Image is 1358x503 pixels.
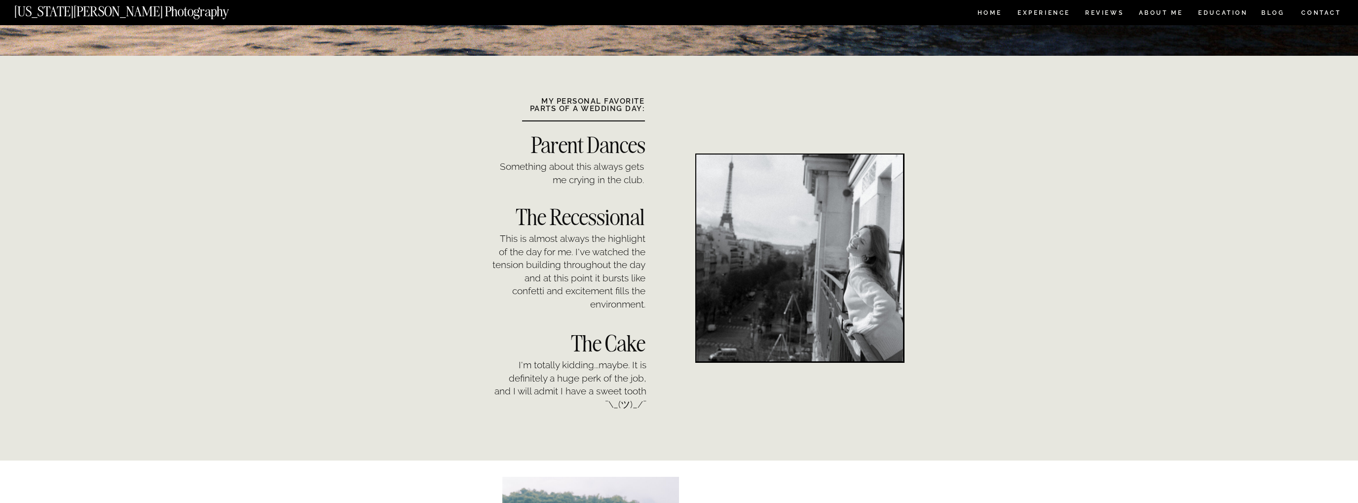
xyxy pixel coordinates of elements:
[1018,10,1069,18] a: Experience
[492,232,645,269] p: This is almost always the highlight of the day for me. I've watched the tension building througho...
[492,160,644,170] p: Something about this always gets me crying in the club.
[976,10,1004,18] a: HOME
[492,206,644,225] h3: The Recessional
[1261,10,1285,18] a: BLOG
[1301,7,1342,18] a: CONTACT
[14,5,262,13] a: [US_STATE][PERSON_NAME] Photography
[1197,10,1249,18] a: EDUCATION
[497,134,645,153] h3: Parent Dances
[1085,10,1122,18] a: REVIEWS
[492,358,646,379] p: I'm totally kidding...maybe. It is definitely a huge perk of the job, and I will admit I have a s...
[530,97,645,113] b: MY PERSONAL FAVORITE PARTS OF A WEDDING DAY:
[1138,10,1183,18] a: ABOUT ME
[502,332,645,351] h3: The Cake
